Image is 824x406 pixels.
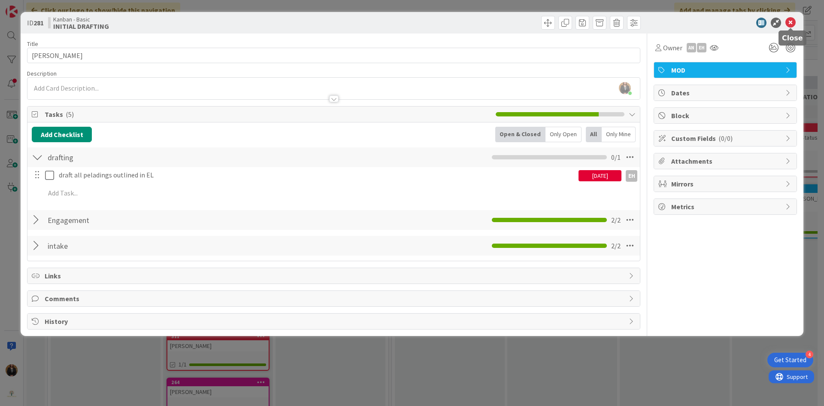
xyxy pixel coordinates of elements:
span: Metrics [671,201,781,212]
div: EH [697,43,706,52]
input: Add Checklist... [45,238,238,253]
span: ( 5 ) [66,110,74,119]
h5: Close [782,34,803,42]
div: Get Started [774,356,806,364]
div: Open Get Started checklist, remaining modules: 4 [767,353,813,367]
span: MOD [671,65,781,75]
span: Kanban - Basic [53,16,109,23]
span: Mirrors [671,179,781,189]
span: ID [27,18,44,28]
button: Add Checklist [32,127,92,142]
input: Add Checklist... [45,150,238,165]
span: Attachments [671,156,781,166]
div: Only Mine [602,127,636,142]
span: Links [45,271,624,281]
div: Open & Closed [495,127,545,142]
span: Owner [663,43,682,53]
p: draft all peladings outlined in EL [59,170,575,180]
span: ( 0/0 ) [718,134,733,143]
span: 0 / 1 [611,152,621,162]
div: [DATE] [579,170,621,181]
b: INITIAL DRAFTING [53,23,109,30]
span: History [45,316,624,327]
span: Description [27,70,57,77]
div: EH [626,170,637,182]
b: 281 [33,18,44,27]
span: Support [18,1,39,12]
div: Only Open [545,127,582,142]
div: AN [687,43,696,52]
label: Title [27,40,38,48]
span: Block [671,110,781,121]
span: Comments [45,293,624,304]
span: 2 / 2 [611,241,621,251]
div: All [586,127,602,142]
span: 2 / 2 [611,215,621,225]
img: DEZMl8YG0xcQqluc7pnrobW4Pfi88F1E.JPG [619,82,631,94]
span: Custom Fields [671,133,781,143]
span: Tasks [45,109,491,119]
input: Add Checklist... [45,212,238,228]
div: 4 [806,351,813,358]
input: type card name here... [27,48,640,63]
span: Dates [671,88,781,98]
